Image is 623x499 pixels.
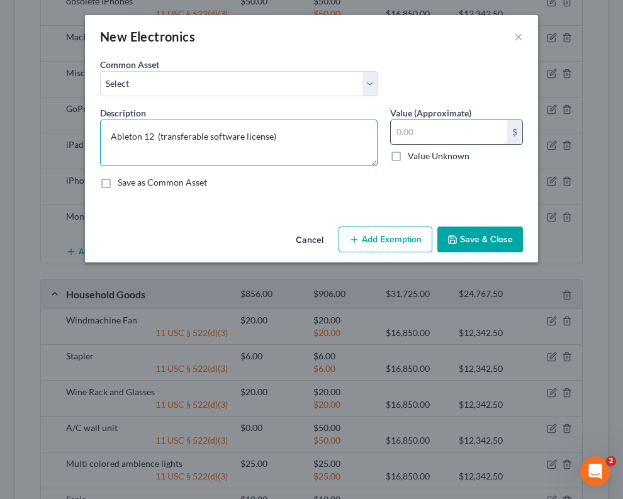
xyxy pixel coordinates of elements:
label: Value (Approximate) [390,106,471,120]
button: Save & Close [437,227,523,253]
span: Description [100,108,146,118]
span: 2 [606,456,616,466]
label: Common Asset [100,58,159,71]
label: Value Unknown [408,150,469,162]
button: Cancel [286,228,334,253]
iframe: Intercom live chat [580,456,610,486]
label: Save as Common Asset [118,176,207,189]
button: Add Exemption [339,227,432,253]
button: × [514,29,523,44]
div: New Electronics [100,28,195,45]
input: 0.00 [391,120,507,144]
div: $ [507,120,522,144]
